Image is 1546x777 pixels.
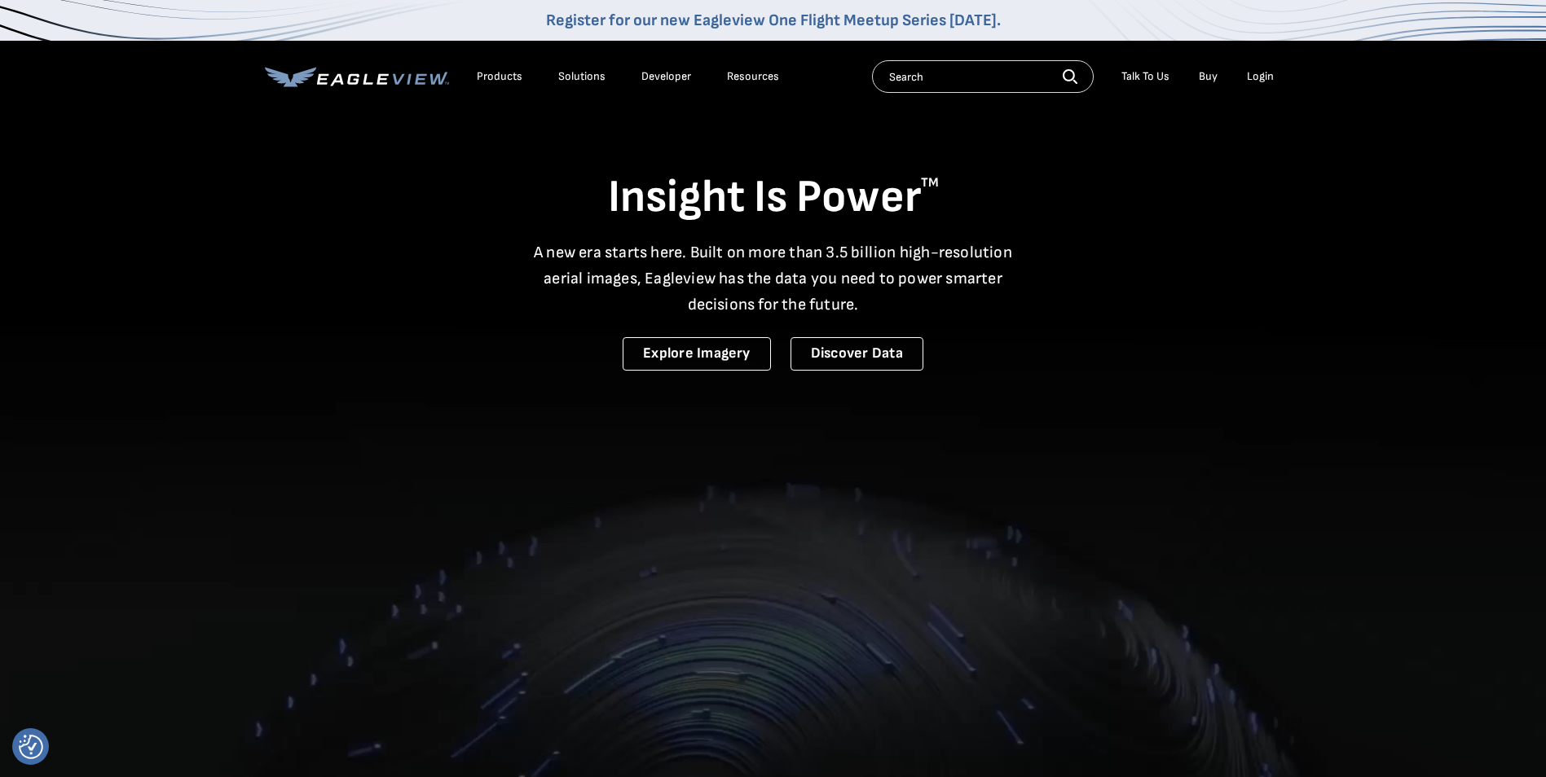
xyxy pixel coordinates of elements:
[791,337,923,371] a: Discover Data
[641,69,691,84] a: Developer
[558,69,606,84] div: Solutions
[19,735,43,759] button: Consent Preferences
[1247,69,1274,84] div: Login
[727,69,779,84] div: Resources
[524,239,1023,318] p: A new era starts here. Built on more than 3.5 billion high-resolution aerial images, Eagleview ha...
[19,735,43,759] img: Revisit consent button
[546,11,1001,30] a: Register for our new Eagleview One Flight Meetup Series [DATE].
[921,175,939,191] sup: TM
[872,60,1094,93] input: Search
[265,169,1282,226] h1: Insight Is Power
[1199,69,1218,84] a: Buy
[477,69,522,84] div: Products
[1121,69,1169,84] div: Talk To Us
[623,337,771,371] a: Explore Imagery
